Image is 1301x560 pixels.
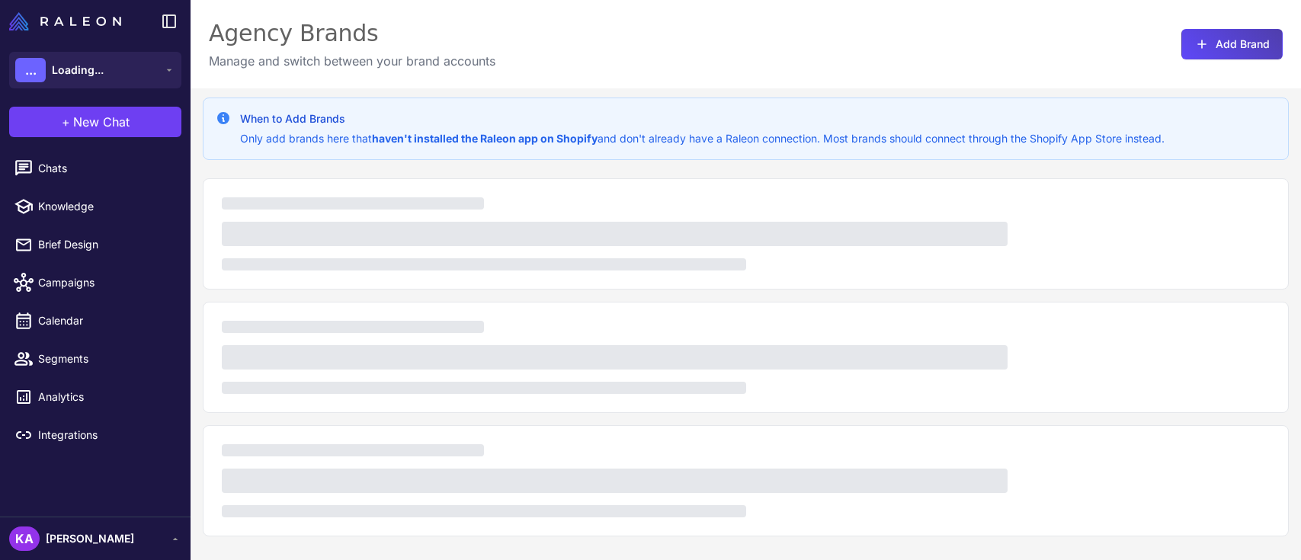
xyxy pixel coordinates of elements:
span: + [62,113,70,131]
div: KA [9,526,40,551]
span: Brief Design [38,236,172,253]
a: Segments [6,343,184,375]
h3: When to Add Brands [240,110,1165,127]
img: Raleon Logo [9,12,121,30]
p: Manage and switch between your brand accounts [209,52,495,70]
button: +New Chat [9,107,181,137]
span: Integrations [38,427,172,443]
span: Analytics [38,389,172,405]
span: Segments [38,350,172,367]
span: [PERSON_NAME] [46,530,134,547]
button: ...Loading... [9,52,181,88]
div: ... [15,58,46,82]
span: Knowledge [38,198,172,215]
a: Integrations [6,419,184,451]
button: Add Brand [1181,29,1283,59]
a: Chats [6,152,184,184]
a: Campaigns [6,267,184,299]
a: Raleon Logo [9,12,127,30]
a: Analytics [6,381,184,413]
a: Brief Design [6,229,184,261]
p: Only add brands here that and don't already have a Raleon connection. Most brands should connect ... [240,130,1165,147]
strong: haven't installed the Raleon app on Shopify [372,132,598,145]
div: Agency Brands [209,18,495,49]
span: New Chat [73,113,130,131]
span: Calendar [38,312,172,329]
a: Calendar [6,305,184,337]
span: Campaigns [38,274,172,291]
span: Loading... [52,62,104,78]
a: Knowledge [6,190,184,222]
span: Chats [38,160,172,177]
